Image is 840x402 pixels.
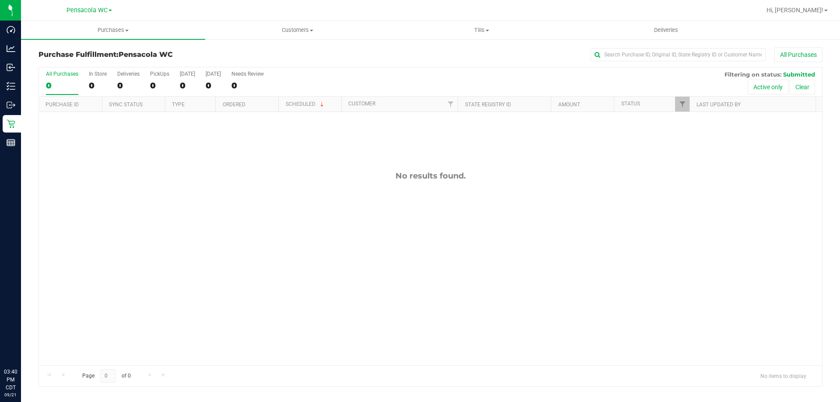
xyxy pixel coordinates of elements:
[9,332,35,358] iframe: Resource center
[4,368,17,392] p: 03:40 PM CDT
[231,71,264,77] div: Needs Review
[117,71,140,77] div: Deliveries
[150,80,169,91] div: 0
[390,26,573,34] span: Tills
[38,51,300,59] h3: Purchase Fulfillment:
[675,97,689,112] a: Filter
[89,80,107,91] div: 0
[206,80,221,91] div: 0
[748,80,788,94] button: Active only
[621,101,640,107] a: Status
[150,71,169,77] div: PickUps
[443,97,458,112] a: Filter
[783,71,815,78] span: Submitted
[7,44,15,53] inline-svg: Analytics
[348,101,375,107] a: Customer
[790,80,815,94] button: Clear
[591,48,766,61] input: Search Purchase ID, Original ID, State Registry ID or Customer Name...
[119,50,173,59] span: Pensacola WC
[180,80,195,91] div: 0
[109,101,143,108] a: Sync Status
[7,119,15,128] inline-svg: Retail
[172,101,185,108] a: Type
[45,101,79,108] a: Purchase ID
[724,71,781,78] span: Filtering on status:
[766,7,823,14] span: Hi, [PERSON_NAME]!
[21,21,205,39] a: Purchases
[574,21,758,39] a: Deliveries
[21,26,205,34] span: Purchases
[558,101,580,108] a: Amount
[696,101,741,108] a: Last Updated By
[642,26,690,34] span: Deliveries
[66,7,108,14] span: Pensacola WC
[205,21,389,39] a: Customers
[46,80,78,91] div: 0
[7,82,15,91] inline-svg: Inventory
[46,71,78,77] div: All Purchases
[231,80,264,91] div: 0
[39,171,822,181] div: No results found.
[7,25,15,34] inline-svg: Dashboard
[774,47,822,62] button: All Purchases
[4,392,17,398] p: 09/21
[389,21,574,39] a: Tills
[223,101,245,108] a: Ordered
[180,71,195,77] div: [DATE]
[7,101,15,109] inline-svg: Outbound
[75,369,138,383] span: Page of 0
[89,71,107,77] div: In Store
[7,63,15,72] inline-svg: Inbound
[117,80,140,91] div: 0
[206,71,221,77] div: [DATE]
[7,138,15,147] inline-svg: Reports
[753,369,813,382] span: No items to display
[465,101,511,108] a: State Registry ID
[206,26,389,34] span: Customers
[286,101,325,107] a: Scheduled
